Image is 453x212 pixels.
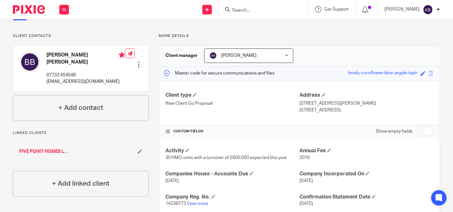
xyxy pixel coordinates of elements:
[299,194,433,200] h4: Confirmation Statement Date
[119,52,125,58] i: Primary
[299,147,433,154] h4: Annual Fee
[423,4,433,15] img: svg%3E
[165,92,299,99] h4: Client type
[165,179,179,183] span: [DATE]
[165,201,186,206] span: 14238773
[299,155,310,160] span: 2016
[384,6,420,13] p: [PERSON_NAME]
[13,5,45,14] img: Pixie
[299,171,433,177] h4: Company Incorporated On
[52,179,110,189] h4: + Add linked client
[165,129,299,134] h4: CUSTOM FIELDS
[165,100,299,107] p: New Client Go Proposal
[376,128,413,135] label: Show empty fields
[299,100,433,107] p: [STREET_ADDRESS][PERSON_NAME]
[348,70,417,77] div: lovely-cornflower-blue-argyle-tapir
[20,52,40,72] img: svg%3E
[165,155,287,160] span: 30 HMO units with a turnover of £800,000 expected this year
[13,33,149,39] p: Client contacts
[19,148,68,155] a: FIVE POINT HOMES LTD
[299,179,313,183] span: [DATE]
[46,78,125,85] p: [EMAIL_ADDRESS][DOMAIN_NAME]
[46,52,125,66] h4: [PERSON_NAME] [PERSON_NAME]
[58,103,103,113] h4: + Add contact
[299,92,433,99] h4: Address
[231,8,289,13] input: Search
[165,171,299,177] h4: Companies House - Accounts Due
[159,33,440,39] p: More details
[209,52,217,59] img: svg%3E
[299,201,313,206] span: [DATE]
[187,201,208,206] a: View more
[164,70,274,76] p: Master code for secure communications and files
[324,7,349,12] span: Get Support
[13,130,149,136] p: Linked clients
[165,147,299,154] h4: Activity
[165,194,299,200] h4: Company Reg. No.
[299,107,433,113] p: [STREET_ADDRESS]
[165,52,198,59] h3: Client manager
[221,53,256,58] span: [PERSON_NAME]
[46,72,125,78] p: 07733 454548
